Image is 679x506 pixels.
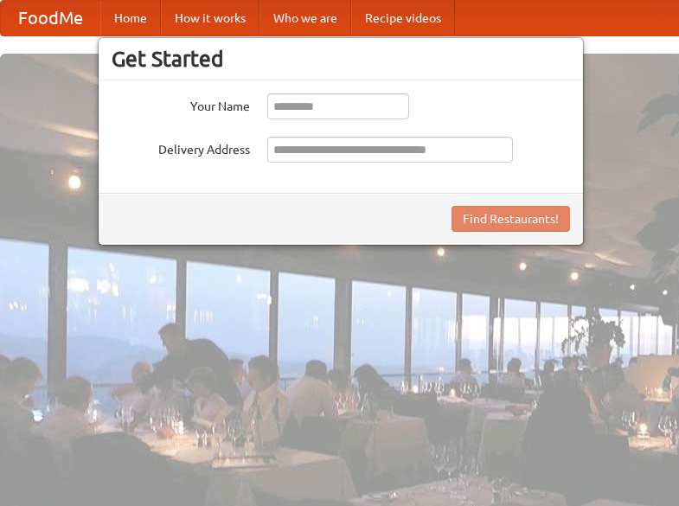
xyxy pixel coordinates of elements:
[112,137,250,158] label: Delivery Address
[161,1,259,35] a: How it works
[1,1,100,35] a: FoodMe
[259,1,351,35] a: Who we are
[112,93,250,115] label: Your Name
[351,1,455,35] a: Recipe videos
[100,1,161,35] a: Home
[112,46,570,72] h3: Get Started
[452,206,570,232] button: Find Restaurants!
